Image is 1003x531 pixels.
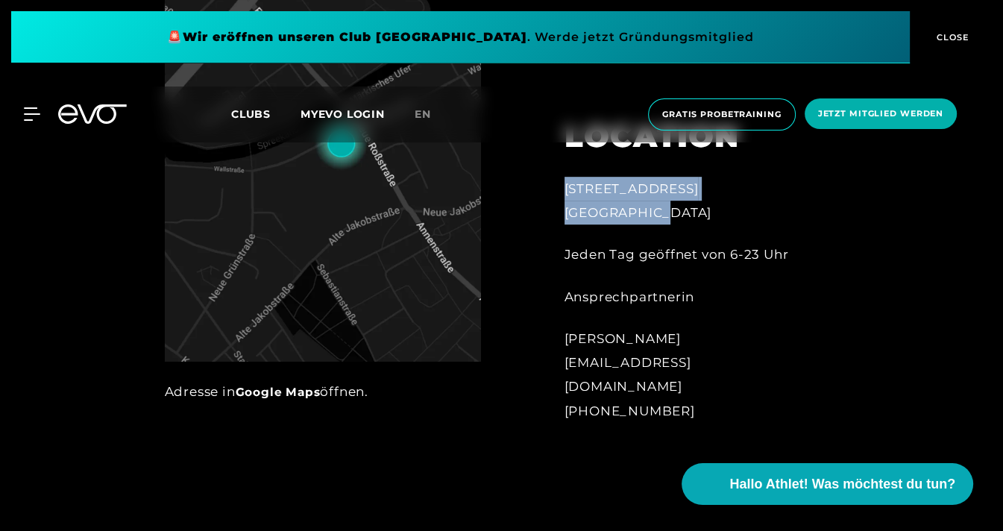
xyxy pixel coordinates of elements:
[231,107,271,121] span: Clubs
[565,327,809,423] div: [PERSON_NAME] [EMAIL_ADDRESS][DOMAIN_NAME] [PHONE_NUMBER]
[800,98,961,131] a: Jetzt Mitglied werden
[818,107,943,120] span: Jetzt Mitglied werden
[236,385,321,399] a: Google Maps
[662,108,782,121] span: Gratis Probetraining
[565,177,809,225] div: [STREET_ADDRESS] [GEOGRAPHIC_DATA]
[933,31,969,44] span: CLOSE
[231,107,301,121] a: Clubs
[565,242,809,266] div: Jeden Tag geöffnet von 6-23 Uhr
[165,380,481,403] div: Adresse in öffnen.
[644,98,800,131] a: Gratis Probetraining
[301,107,385,121] a: MYEVO LOGIN
[565,285,809,309] div: Ansprechpartnerin
[910,11,992,63] button: CLOSE
[682,463,973,505] button: Hallo Athlet! Was möchtest du tun?
[415,107,431,121] span: en
[415,106,449,123] a: en
[729,474,955,494] span: Hallo Athlet! Was möchtest du tun?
